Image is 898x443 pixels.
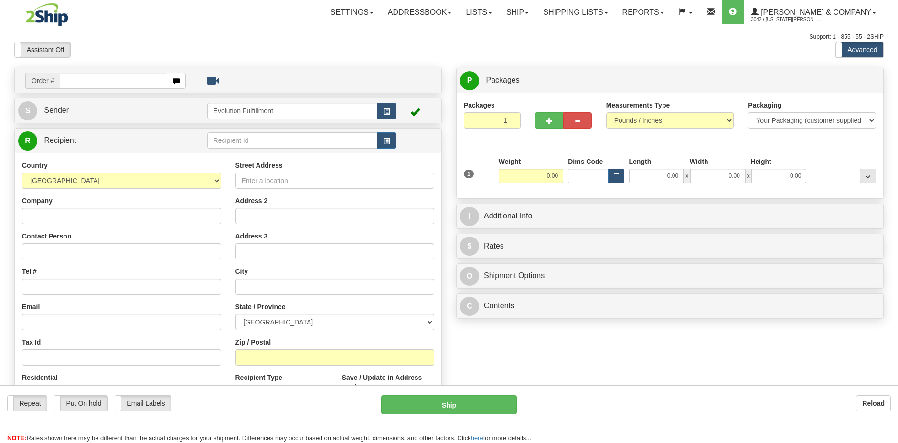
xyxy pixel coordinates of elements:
[499,0,536,24] a: Ship
[22,337,41,347] label: Tax Id
[751,15,823,24] span: 3042 / [US_STATE][PERSON_NAME]
[748,100,781,110] label: Packaging
[7,434,26,442] span: NOTE:
[235,231,268,241] label: Address 3
[235,373,283,382] label: Recipient Type
[18,101,37,120] span: S
[22,231,71,241] label: Contact Person
[460,266,880,286] a: OShipment Options
[207,132,378,149] input: Recipient Id
[460,267,479,286] span: O
[22,196,53,205] label: Company
[14,2,80,27] img: logo3042.jpg
[606,100,670,110] label: Measurements Type
[750,157,771,166] label: Height
[342,373,434,392] label: Save / Update in Address Book
[381,0,459,24] a: Addressbook
[44,136,76,144] span: Recipient
[460,237,880,256] a: $Rates
[235,173,435,189] input: Enter a location
[22,267,37,276] label: Tel #
[860,169,876,183] div: ...
[381,395,516,414] button: Ship
[18,131,186,151] a: R Recipient
[54,396,107,411] label: Put On hold
[460,71,880,90] a: P Packages
[744,0,883,24] a: [PERSON_NAME] & Company 3042 / [US_STATE][PERSON_NAME]
[460,71,479,90] span: P
[323,0,381,24] a: Settings
[464,170,474,178] span: 1
[759,8,871,16] span: [PERSON_NAME] & Company
[499,157,521,166] label: Weight
[629,157,652,166] label: Length
[459,0,499,24] a: Lists
[690,157,708,166] label: Width
[460,207,479,226] span: I
[745,169,752,183] span: x
[235,267,248,276] label: City
[22,373,58,382] label: Residential
[235,302,286,312] label: State / Province
[568,157,603,166] label: Dims Code
[471,434,483,442] a: here
[235,161,283,170] label: Street Address
[536,0,615,24] a: Shipping lists
[115,396,171,411] label: Email Labels
[22,302,40,312] label: Email
[862,400,885,407] b: Reload
[18,101,207,120] a: S Sender
[684,169,690,183] span: x
[876,173,897,270] iframe: chat widget
[615,0,671,24] a: Reports
[460,206,880,226] a: IAdditional Info
[14,33,884,41] div: Support: 1 - 855 - 55 - 2SHIP
[18,131,37,151] span: R
[460,296,880,316] a: CContents
[460,297,479,316] span: C
[836,42,883,57] label: Advanced
[486,76,519,84] span: Packages
[207,103,378,119] input: Sender Id
[25,73,60,89] span: Order #
[8,396,47,411] label: Repeat
[22,161,48,170] label: Country
[460,237,479,256] span: $
[464,100,495,110] label: Packages
[44,106,69,114] span: Sender
[856,395,891,411] button: Reload
[15,42,70,57] label: Assistant Off
[235,337,271,347] label: Zip / Postal
[235,196,268,205] label: Address 2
